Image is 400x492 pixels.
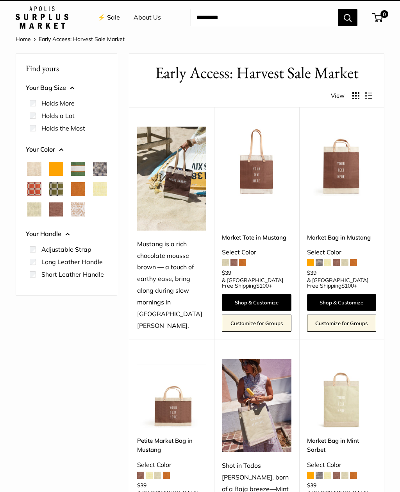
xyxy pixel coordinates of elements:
a: Market Tote in MustangMarket Tote in Mustang [222,127,291,196]
div: Select Color [137,459,206,471]
button: Your Color [26,144,107,156]
span: & [GEOGRAPHIC_DATA] Free Shipping + [222,277,291,288]
label: Holds the Most [41,123,85,133]
span: $39 [307,482,316,489]
button: White Porcelain [71,202,85,216]
h1: Early Access: Harvest Sale Market [141,61,372,84]
a: 0 [373,13,383,22]
button: Your Handle [26,228,107,240]
button: Daisy [93,182,107,196]
img: Market Bag in Mint Sorbet [307,359,376,428]
div: Select Color [307,459,376,471]
label: Holds More [41,98,75,108]
a: Shop & Customize [222,294,291,311]
p: Find yours [26,61,107,76]
button: Display products as grid [352,92,359,99]
a: Market Tote in Mustang [222,233,291,242]
div: Mustang is a rich chocolate mousse brown — a touch of earthy ease, bring along during slow mornin... [137,238,206,332]
button: Mint Sorbet [27,202,41,216]
span: $39 [222,269,231,276]
label: Short Leather Handle [41,270,104,279]
button: Your Bag Size [26,82,107,94]
a: About Us [134,12,161,23]
span: $100 [341,282,354,289]
label: Holds a Lot [41,111,75,120]
button: Orange [49,162,63,176]
button: Chenille Window Brick [27,182,41,196]
a: Market Bag in Mint Sorbet [307,436,376,454]
button: Court Green [71,162,85,176]
button: Natural [27,162,41,176]
span: 0 [380,10,388,18]
label: Long Leather Handle [41,257,103,267]
a: Petite Market Bag in Mustang [137,436,206,454]
a: Customize for Groups [222,315,291,332]
a: Market Bag in MustangMarket Bag in Mustang [307,127,376,196]
img: Apolis: Surplus Market [16,6,68,29]
span: Early Access: Harvest Sale Market [39,36,125,43]
button: Display products as list [365,92,372,99]
a: Market Bag in Mint SorbetMarket Bag in Mint Sorbet [307,359,376,428]
button: Mustang [49,202,63,216]
img: Petite Market Bag in Mustang [137,359,206,428]
a: Shop & Customize [307,294,376,311]
img: Market Tote in Mustang [222,127,291,196]
button: Chambray [93,162,107,176]
span: View [331,90,345,101]
button: Chenille Window Sage [49,182,63,196]
label: Adjustable Strap [41,245,91,254]
button: Search [338,9,357,26]
a: ⚡️ Sale [98,12,120,23]
div: Select Color [307,247,376,258]
nav: Breadcrumb [16,34,125,44]
a: Petite Market Bag in MustangPetite Market Bag in Mustang [137,359,206,428]
div: Select Color [222,247,291,258]
a: Customize for Groups [307,315,376,332]
span: $100 [256,282,269,289]
span: & [GEOGRAPHIC_DATA] Free Shipping + [307,277,376,288]
img: Shot in Todos Santos, born of a Baja breeze—Mint Sorbet is our freshest shade yet. Just add sunsh... [222,359,291,453]
span: $39 [137,482,146,489]
a: Home [16,36,31,43]
img: Market Bag in Mustang [307,127,376,196]
span: $39 [307,269,316,276]
button: Cognac [71,182,85,196]
input: Search... [190,9,338,26]
img: Mustang is a rich chocolate mousse brown — a touch of earthy ease, bring along during slow mornin... [137,127,206,231]
a: Market Bag in Mustang [307,233,376,242]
